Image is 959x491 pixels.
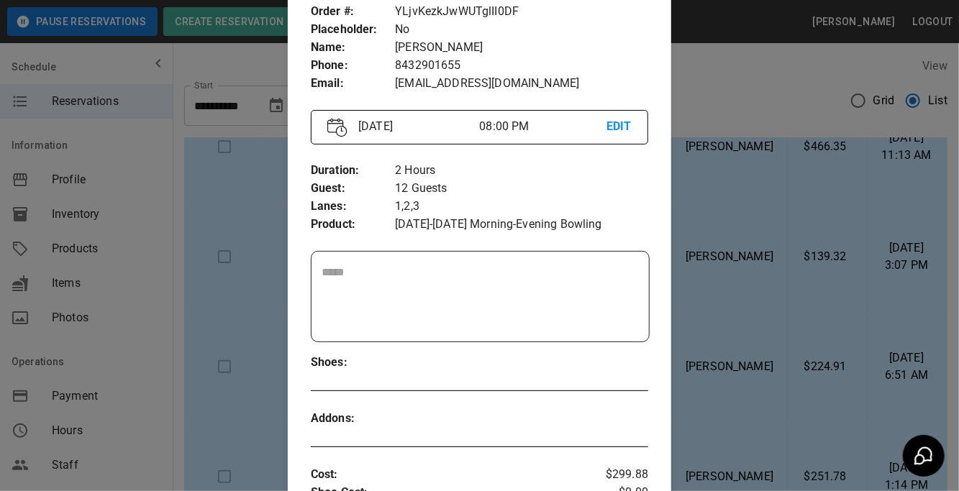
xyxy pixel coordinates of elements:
p: Lanes : [311,198,395,216]
p: Email : [311,75,395,93]
p: Placeholder : [311,21,395,39]
p: Order # : [311,3,395,21]
p: Duration : [311,162,395,180]
p: Shoes : [311,354,395,372]
p: [DATE]-[DATE] Morning-Evening Bowling [395,216,648,234]
p: No [395,21,648,39]
p: 1,2,3 [395,198,648,216]
p: [EMAIL_ADDRESS][DOMAIN_NAME] [395,75,648,93]
p: [PERSON_NAME] [395,39,648,57]
p: Cost : [311,466,592,484]
img: Vector [327,118,347,137]
p: Guest : [311,180,395,198]
p: Addons : [311,410,395,428]
p: $299.88 [592,466,648,484]
p: Name : [311,39,395,57]
p: 08:00 PM [479,118,606,135]
p: 12 Guests [395,180,648,198]
p: [DATE] [353,118,479,135]
p: 2 Hours [395,162,648,180]
p: Phone : [311,57,395,75]
p: Product : [311,216,395,234]
p: YLjvKezkJwWUTglII0DF [395,3,648,21]
p: EDIT [606,118,632,136]
p: 8432901655 [395,57,648,75]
